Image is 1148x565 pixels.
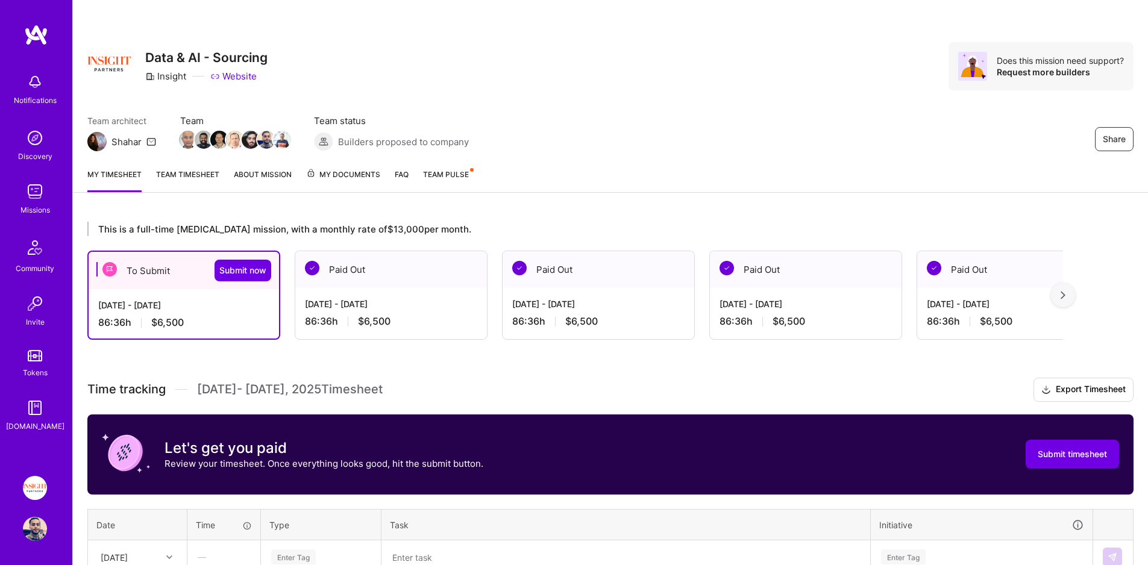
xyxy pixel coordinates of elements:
[145,50,268,65] h3: Data & AI - Sourcing
[20,233,49,262] img: Community
[395,168,409,192] a: FAQ
[18,150,52,163] div: Discovery
[958,52,987,81] img: Avatar
[234,168,292,192] a: About Mission
[23,70,47,94] img: bell
[23,476,47,500] img: Insight Partners: Data & AI - Sourcing
[270,551,271,563] input: overall type: UNKNOWN_TYPE server type: NO_SERVER_DATA heuristic type: UNKNOWN_TYPE label: Enter ...
[980,315,1012,328] span: $6,500
[87,42,131,86] img: Company Logo
[145,70,186,83] div: Insight
[212,130,227,150] a: Team Member Avatar
[89,252,279,289] div: To Submit
[146,137,156,146] i: icon Mail
[927,315,1099,328] div: 86:36 h
[1026,440,1119,469] button: Submit timesheet
[503,251,694,288] div: Paid Out
[98,299,269,311] div: [DATE] - [DATE]
[305,315,477,328] div: 86:36 h
[381,509,871,540] th: Task
[195,131,213,149] img: Team Member Avatar
[306,168,380,192] a: My Documents
[1108,552,1117,562] img: Submit
[98,316,269,329] div: 86:36 h
[14,94,57,107] div: Notifications
[24,24,48,46] img: logo
[314,132,333,151] img: Builders proposed to company
[20,204,50,216] div: Missions
[927,261,941,275] img: Paid Out
[720,261,734,275] img: Paid Out
[180,114,290,127] span: Team
[917,251,1109,288] div: Paid Out
[720,298,892,310] div: [DATE] - [DATE]
[261,509,381,540] th: Type
[1061,291,1065,299] img: right
[243,130,259,150] a: Team Member Avatar
[165,439,483,457] h3: Let's get you paid
[101,551,128,563] div: [DATE]
[16,262,54,275] div: Community
[196,519,252,531] div: Time
[197,382,383,397] span: [DATE] - [DATE] , 2025 Timesheet
[156,168,219,192] a: Team timesheet
[102,429,150,477] img: coin
[512,315,685,328] div: 86:36 h
[306,168,380,181] span: My Documents
[196,130,212,150] a: Team Member Avatar
[6,420,64,432] div: [DOMAIN_NAME]
[88,509,187,540] th: Date
[1034,378,1134,402] button: Export Timesheet
[215,260,271,281] button: Submit now
[1041,384,1051,396] i: icon Download
[259,130,274,150] a: Team Member Avatar
[227,130,243,150] a: Team Member Avatar
[111,136,142,148] div: Shahar
[242,131,260,149] img: Team Member Avatar
[338,136,469,148] span: Builders proposed to company
[997,55,1124,66] div: Does this mission need support?
[20,476,50,500] a: Insight Partners: Data & AI - Sourcing
[102,262,117,276] img: To Submit
[23,292,47,316] img: Invite
[997,66,1124,78] div: Request more builders
[87,114,156,127] span: Team architect
[512,298,685,310] div: [DATE] - [DATE]
[180,130,196,150] a: Team Member Avatar
[28,350,42,361] img: tokens
[23,126,47,150] img: discovery
[358,315,391,328] span: $6,500
[23,396,47,420] img: guide book
[305,261,319,275] img: Paid Out
[20,517,50,541] a: User Avatar
[210,70,257,83] a: Website
[26,316,45,328] div: Invite
[565,315,598,328] span: $6,500
[305,298,477,310] div: [DATE] - [DATE]
[179,131,197,149] img: Team Member Avatar
[274,130,290,150] a: Team Member Avatar
[145,72,155,81] i: icon CompanyGray
[151,316,184,329] span: $6,500
[773,315,805,328] span: $6,500
[720,315,892,328] div: 86:36 h
[423,170,469,179] span: Team Pulse
[166,554,172,560] i: icon Chevron
[710,251,902,288] div: Paid Out
[1103,133,1126,145] span: Share
[226,131,244,149] img: Team Member Avatar
[210,131,228,149] img: Team Member Avatar
[87,168,142,192] a: My timesheet
[273,131,291,149] img: Team Member Avatar
[87,222,1063,236] div: This is a full-time [MEDICAL_DATA] mission, with a monthly rate of $13,000 per month.
[1095,127,1134,151] button: Share
[23,517,47,541] img: User Avatar
[257,131,275,149] img: Team Member Avatar
[880,551,881,563] input: overall type: UNKNOWN_TYPE server type: NO_SERVER_DATA heuristic type: UNKNOWN_TYPE label: Enter ...
[423,168,472,192] a: Team Pulse
[314,114,469,127] span: Team status
[1038,448,1107,460] span: Submit timesheet
[927,298,1099,310] div: [DATE] - [DATE]
[165,457,483,470] p: Review your timesheet. Once everything looks good, hit the submit button.
[23,179,47,204] img: teamwork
